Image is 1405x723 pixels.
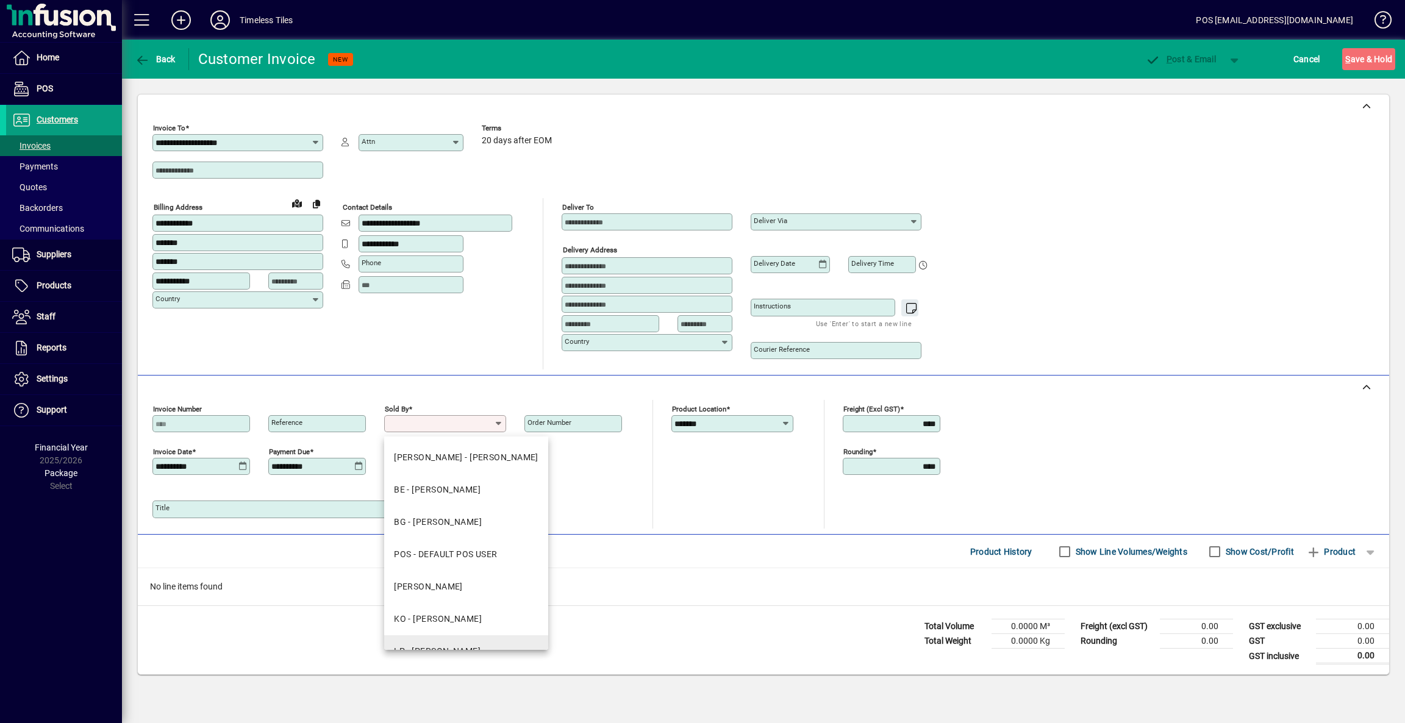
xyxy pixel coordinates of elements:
[333,55,348,63] span: NEW
[6,333,122,363] a: Reports
[6,240,122,270] a: Suppliers
[6,302,122,332] a: Staff
[918,634,992,649] td: Total Weight
[37,405,67,415] span: Support
[482,124,555,132] span: Terms
[12,203,63,213] span: Backorders
[6,198,122,218] a: Backorders
[1160,619,1233,634] td: 0.00
[1243,634,1316,649] td: GST
[527,418,571,427] mat-label: Order number
[362,258,381,267] mat-label: Phone
[384,538,548,571] mat-option: POS - DEFAULT POS USER
[562,203,594,212] mat-label: Deliver To
[271,418,302,427] mat-label: Reference
[482,136,552,146] span: 20 days after EOM
[1290,48,1323,70] button: Cancel
[37,374,68,383] span: Settings
[384,571,548,603] mat-option: EJ - ELISE JOHNSTON
[1342,48,1395,70] button: Save & Hold
[1293,49,1320,69] span: Cancel
[384,441,548,474] mat-option: BJ - BARRY JOHNSTON
[35,443,88,452] span: Financial Year
[965,541,1037,563] button: Product History
[37,343,66,352] span: Reports
[394,645,481,658] div: LP - [PERSON_NAME]
[198,49,316,69] div: Customer Invoice
[6,135,122,156] a: Invoices
[201,9,240,31] button: Profile
[992,619,1065,634] td: 0.0000 M³
[1196,10,1353,30] div: POS [EMAIL_ADDRESS][DOMAIN_NAME]
[672,405,726,413] mat-label: Product location
[1365,2,1390,42] a: Knowledge Base
[1145,54,1216,64] span: ost & Email
[843,447,873,456] mat-label: Rounding
[816,316,912,330] mat-hint: Use 'Enter' to start a new line
[754,345,810,354] mat-label: Courier Reference
[156,504,170,512] mat-label: Title
[6,218,122,239] a: Communications
[12,182,47,192] span: Quotes
[156,294,180,303] mat-label: Country
[1167,54,1172,64] span: P
[754,259,795,268] mat-label: Delivery date
[37,280,71,290] span: Products
[240,10,293,30] div: Timeless Tiles
[384,603,548,635] mat-option: KO - KAREN O'NEILL
[1243,649,1316,664] td: GST inclusive
[37,52,59,62] span: Home
[394,451,538,464] div: [PERSON_NAME] - [PERSON_NAME]
[153,447,192,456] mat-label: Invoice date
[132,48,179,70] button: Back
[394,483,481,496] div: BE - [PERSON_NAME]
[12,162,58,171] span: Payments
[384,506,548,538] mat-option: BG - BLAIZE GERRAND
[384,474,548,506] mat-option: BE - BEN JOHNSTON
[1316,649,1389,664] td: 0.00
[1345,54,1350,64] span: S
[918,619,992,634] td: Total Volume
[565,337,589,346] mat-label: Country
[6,395,122,426] a: Support
[1073,546,1187,558] label: Show Line Volumes/Weights
[6,271,122,301] a: Products
[138,568,1389,605] div: No line items found
[992,634,1065,649] td: 0.0000 Kg
[1300,541,1362,563] button: Product
[851,259,894,268] mat-label: Delivery time
[287,193,307,213] a: View on map
[362,137,375,146] mat-label: Attn
[37,312,55,321] span: Staff
[394,613,482,625] div: KO - [PERSON_NAME]
[269,447,310,456] mat-label: Payment due
[394,580,463,593] div: [PERSON_NAME]
[307,194,326,213] button: Copy to Delivery address
[45,468,77,478] span: Package
[384,635,548,668] mat-option: LP - LACHLAN PEARSON
[1243,619,1316,634] td: GST exclusive
[970,542,1032,561] span: Product History
[1074,634,1160,649] td: Rounding
[37,249,71,259] span: Suppliers
[122,48,189,70] app-page-header-button: Back
[1160,634,1233,649] td: 0.00
[385,405,409,413] mat-label: Sold by
[1316,619,1389,634] td: 0.00
[153,405,202,413] mat-label: Invoice number
[6,177,122,198] a: Quotes
[1139,48,1222,70] button: Post & Email
[37,84,53,93] span: POS
[12,141,51,151] span: Invoices
[843,405,900,413] mat-label: Freight (excl GST)
[1316,634,1389,649] td: 0.00
[153,124,185,132] mat-label: Invoice To
[12,224,84,233] span: Communications
[37,115,78,124] span: Customers
[135,54,176,64] span: Back
[162,9,201,31] button: Add
[1345,49,1392,69] span: ave & Hold
[1223,546,1294,558] label: Show Cost/Profit
[6,43,122,73] a: Home
[754,302,791,310] mat-label: Instructions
